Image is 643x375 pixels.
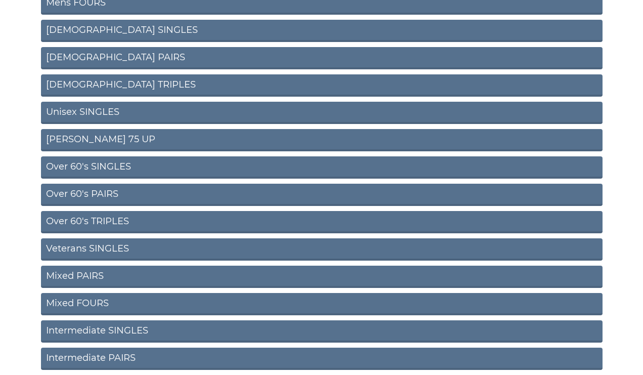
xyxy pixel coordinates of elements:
[41,320,603,343] a: Intermediate SINGLES
[41,102,603,124] a: Unisex SINGLES
[41,129,603,151] a: [PERSON_NAME] 75 UP
[41,266,603,288] a: Mixed PAIRS
[41,47,603,69] a: [DEMOGRAPHIC_DATA] PAIRS
[41,293,603,315] a: Mixed FOURS
[41,156,603,179] a: Over 60's SINGLES
[41,74,603,97] a: [DEMOGRAPHIC_DATA] TRIPLES
[41,20,603,42] a: [DEMOGRAPHIC_DATA] SINGLES
[41,348,603,370] a: Intermediate PAIRS
[41,184,603,206] a: Over 60's PAIRS
[41,211,603,233] a: Over 60's TRIPLES
[41,238,603,261] a: Veterans SINGLES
